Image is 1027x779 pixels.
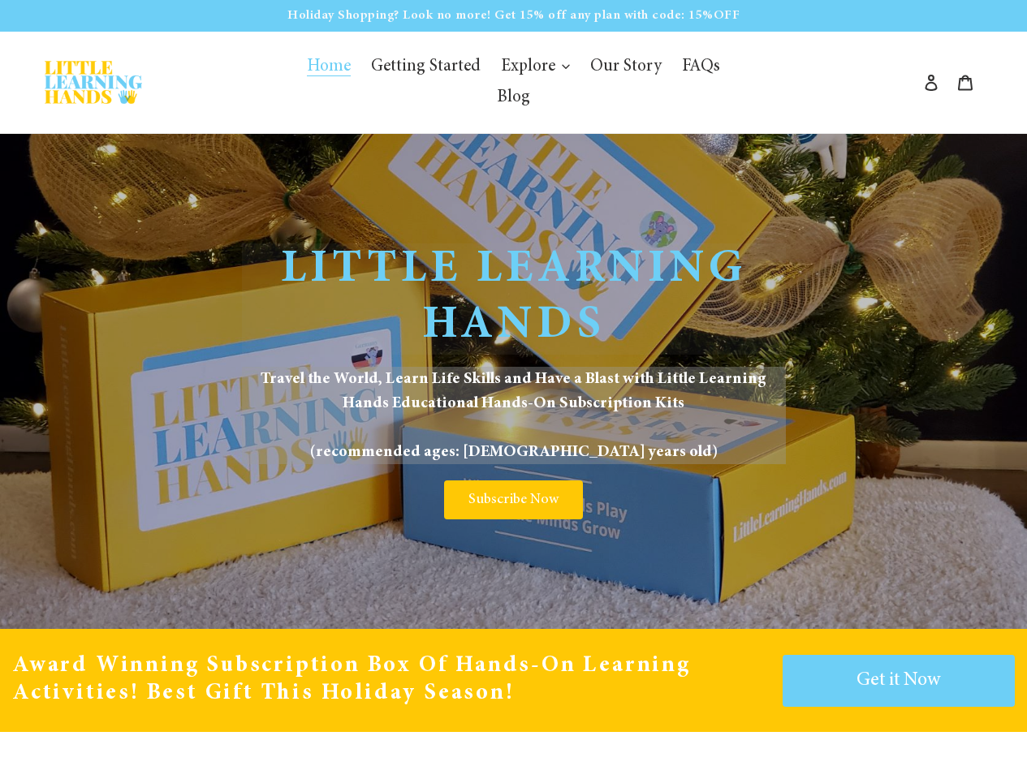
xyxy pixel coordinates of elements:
a: Blog [489,83,538,114]
button: Explore [493,52,579,83]
span: Subscribe Now [468,493,559,507]
span: Award Winning Subscription Box of Hands-On Learning Activities! Best gift this Holiday Season! [12,655,691,705]
span: Explore [501,58,555,76]
a: Home [299,52,359,83]
span: Little Learning Hands [281,247,747,349]
span: FAQs [682,58,720,76]
span: Blog [497,89,530,107]
a: FAQs [674,52,728,83]
span: Getting Started [371,58,481,76]
a: Getting Started [363,52,489,83]
a: Subscribe Now [444,480,583,519]
img: Little Learning Hands [45,61,142,104]
a: Get it Now [783,655,1015,707]
span: Get it Now [857,671,940,691]
span: Home [307,58,351,76]
a: Our Story [582,52,670,83]
p: Holiday Shopping? Look no more! Get 15% off any plan with code: 15%OFF [2,2,1025,29]
span: Travel the World, Learn Life Skills and Have a Blast with Little Learning Hands Educational Hands... [242,367,786,464]
span: Our Story [590,58,662,76]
